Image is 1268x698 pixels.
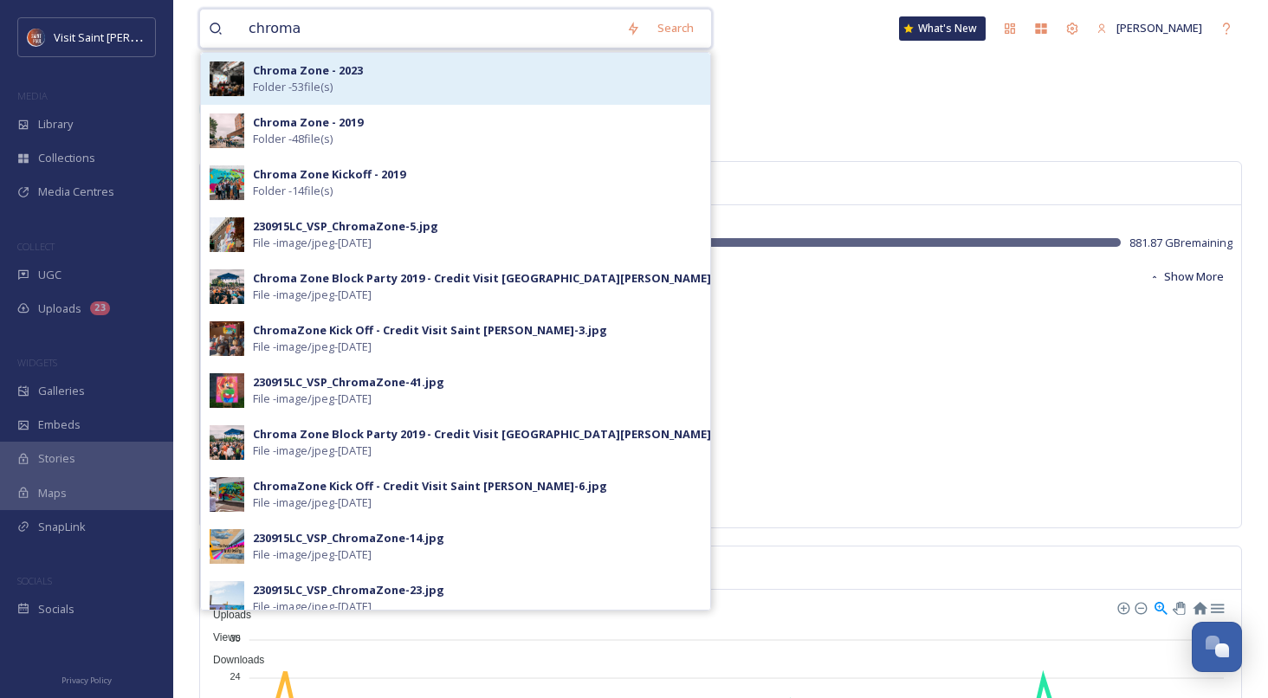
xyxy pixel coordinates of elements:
span: File - image/jpeg - [DATE] [253,287,372,303]
span: SnapLink [38,519,86,535]
tspan: 30 [230,632,240,643]
span: Views [200,631,241,643]
div: Zoom Out [1134,601,1146,613]
span: File - image/jpeg - [DATE] [253,391,372,407]
span: 881.87 GB remaining [1129,235,1232,251]
span: Stories [38,450,75,467]
button: Show More [1141,260,1232,294]
div: 230915LC_VSP_ChromaZone-23.jpg [253,582,444,598]
tspan: 24 [230,671,240,682]
div: Panning [1173,602,1183,612]
img: fca5b6fe-faf9-4160-8850-cdc5401d4dd9.jpg [210,269,244,304]
span: [PERSON_NAME] [1116,20,1202,36]
img: dcc20ea8-624b-47c0-9c11-475d409a59b9.jpg [210,425,244,460]
a: What's New [899,16,986,41]
strong: Chroma Zone - 2023 [253,62,363,78]
span: Embeds [38,417,81,433]
span: File - image/jpeg - [DATE] [253,598,372,615]
div: ChromaZone Kick Off - Credit Visit Saint [PERSON_NAME]-6.jpg [253,478,607,494]
a: Privacy Policy [61,669,112,689]
span: File - image/jpeg - [DATE] [253,546,372,563]
span: COLLECT [17,240,55,253]
div: Reset Zoom [1192,599,1207,614]
img: b6407529-5ecf-49e3-8bb3-3839680743ae.jpg [210,113,244,148]
span: Library [38,116,73,132]
span: Uploads [38,301,81,317]
a: [PERSON_NAME] [1088,11,1211,45]
div: 230915LC_VSP_ChromaZone-14.jpg [253,530,444,546]
div: 230915LC_VSP_ChromaZone-5.jpg [253,218,438,235]
div: 230915LC_VSP_ChromaZone-41.jpg [253,374,444,391]
span: File - image/jpeg - [DATE] [253,339,372,355]
span: Folder - 14 file(s) [253,183,333,199]
span: File - image/jpeg - [DATE] [253,235,372,251]
span: File - image/jpeg - [DATE] [253,494,372,511]
img: 196f77d4-a49d-4b6e-9278-91f5ef1ff09d.jpg [210,373,244,408]
img: e5bd6fd6-13a7-4593-82fa-cf6755f1ae59.jpg [210,217,244,252]
span: Uploads [200,609,251,621]
span: WIDGETS [17,356,57,369]
span: Socials [38,601,74,617]
span: File - image/jpeg - [DATE] [253,443,372,459]
div: Selection Zoom [1153,599,1168,614]
span: SOCIALS [17,574,52,587]
div: Menu [1209,599,1224,614]
span: Privacy Policy [61,675,112,686]
img: fa8ccf23-7ba4-4bc3-a9f4-6eeb87262171.jpg [210,529,244,564]
img: ee022868-ffc1-4e6b-ade5-5224e017e229.jpg [210,165,244,200]
img: ae067f1a-3756-4ac5-a629-54779fcf379b.jpg [210,581,244,616]
span: Galleries [38,383,85,399]
span: Folder - 53 file(s) [253,79,333,95]
img: 6afaed6a-0a6b-47da-a0a8-5fff2328b746.jpg [210,321,244,356]
input: Search your library [240,10,618,48]
button: Open Chat [1192,622,1242,672]
div: 23 [90,301,110,315]
span: MEDIA [17,89,48,102]
strong: Chroma Zone Kickoff - 2019 [253,166,405,182]
div: ChromaZone Kick Off - Credit Visit Saint [PERSON_NAME]-3.jpg [253,322,607,339]
div: Chroma Zone Block Party 2019 - Credit Visit [GEOGRAPHIC_DATA][PERSON_NAME]-14.jpg [253,270,750,287]
div: Search [649,11,702,45]
span: UGC [38,267,61,283]
img: 34d57027-5d64-466a-9bc2-8c8a3f1c4c30.jpg [210,477,244,512]
img: 3008a28a-1795-4dc4-8d65-1721c23766f2.jpg [210,61,244,96]
span: Folder - 48 file(s) [253,131,333,147]
span: Collections [38,150,95,166]
div: Chroma Zone Block Party 2019 - Credit Visit [GEOGRAPHIC_DATA][PERSON_NAME]-13.jpg [253,426,750,443]
strong: Chroma Zone - 2019 [253,114,363,130]
div: Zoom In [1116,601,1129,613]
span: Media Centres [38,184,114,200]
span: Maps [38,485,67,501]
span: Downloads [200,654,264,666]
span: Visit Saint [PERSON_NAME] [54,29,192,45]
img: Visit%20Saint%20Paul%20Updated%20Profile%20Image.jpg [28,29,45,46]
